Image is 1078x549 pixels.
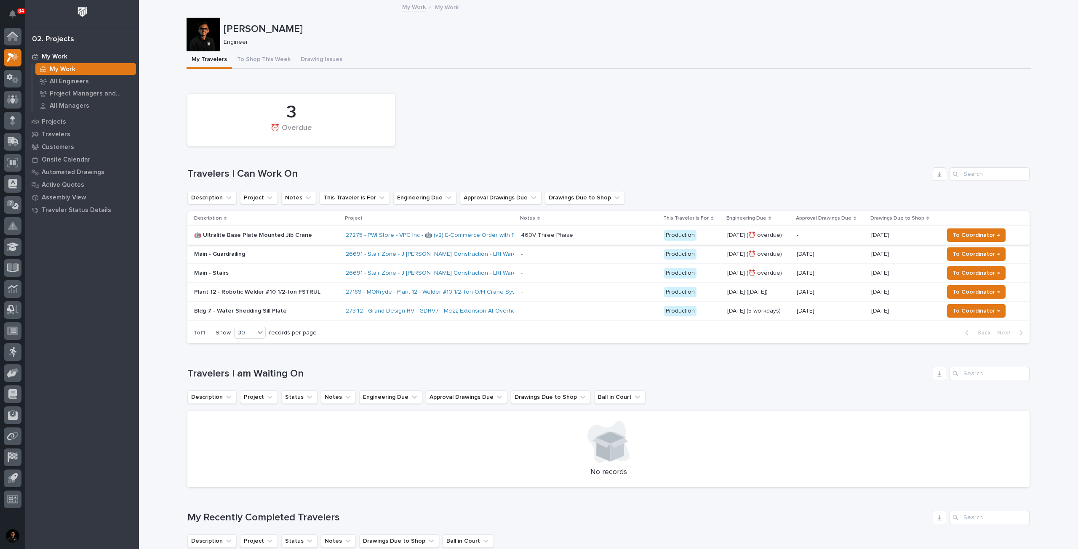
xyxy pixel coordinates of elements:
span: To Coordinator → [953,306,1000,316]
a: 26691 - Stair Zone - J [PERSON_NAME] Construction - LRI Warehouse [346,251,534,258]
div: Production [664,287,696,297]
p: - [797,232,864,239]
button: Description [187,534,237,548]
p: [DATE] (5 workdays) [727,308,790,315]
p: [DATE] [871,268,891,277]
a: 27275 - PWI Store - VPC Inc - 🤖 (v2) E-Commerce Order with Fab Item [346,232,534,239]
button: Drawings Due to Shop [545,191,625,204]
p: All Engineers [50,78,89,85]
div: Production [664,230,696,241]
p: Notes [520,214,535,223]
button: Project [240,534,278,548]
p: [DATE] (⏰ overdue) [727,270,790,277]
div: Notifications84 [11,10,21,24]
span: To Coordinator → [953,287,1000,297]
a: All Managers [32,100,139,111]
a: My Work [32,63,139,75]
h1: Travelers I am Waiting On [187,368,929,380]
button: This Traveler is For [320,191,390,204]
button: Notifications [4,5,21,23]
button: Engineering Due [359,390,422,404]
button: My Travelers [187,51,232,69]
a: 27189 - MORryde - Plant 12 - Welder #10 1/2-Ton O/H Crane System [346,289,525,296]
div: - [521,251,523,258]
button: Status [281,390,318,404]
button: Next [994,329,1030,337]
a: Automated Drawings [25,166,139,178]
input: Search [950,367,1030,380]
button: Drawings Due to Shop [511,390,591,404]
button: Notes [321,534,356,548]
p: Main - Guardrailing [194,251,339,258]
p: Assembly View [42,194,86,202]
div: ⏰ Overdue [202,124,381,141]
p: Main - Stairs [194,270,339,277]
span: Next [997,329,1016,337]
p: 🤖 Ultralite Base Plate Mounted Jib Crane [194,232,339,239]
img: Workspace Logo [75,4,90,20]
p: Automated Drawings [42,169,104,176]
p: Active Quotes [42,181,84,189]
button: To Shop This Week [232,51,296,69]
a: Traveler Status Details [25,204,139,216]
p: [DATE] [797,308,864,315]
button: Back [958,329,994,337]
p: Traveler Status Details [42,207,111,214]
p: [DATE] (⏰ overdue) [727,251,790,258]
a: 26691 - Stair Zone - J [PERSON_NAME] Construction - LRI Warehouse [346,270,534,277]
p: [DATE] [871,249,891,258]
p: 84 [19,8,24,14]
p: 1 of 1 [187,323,212,343]
p: [DATE] (⏰ overdue) [727,232,790,239]
button: Drawings Due to Shop [359,534,439,548]
div: 30 [235,329,255,337]
h1: My Recently Completed Travelers [187,512,929,524]
p: Projects [42,118,66,126]
div: Search [950,511,1030,524]
button: Approval Drawings Due [426,390,507,404]
tr: Main - Stairs26691 - Stair Zone - J [PERSON_NAME] Construction - LRI Warehouse - Production[DATE]... [187,264,1030,283]
p: This Traveler is For [663,214,709,223]
button: Description [187,191,237,204]
p: My Work [42,53,67,61]
tr: Main - Guardrailing26691 - Stair Zone - J [PERSON_NAME] Construction - LRI Warehouse - Production... [187,245,1030,264]
span: To Coordinator → [953,268,1000,278]
a: Assembly View [25,191,139,204]
p: Customers [42,143,74,151]
a: Project Managers and Engineers [32,88,139,99]
p: [DATE] ([DATE]) [727,289,790,296]
p: [DATE] [797,251,864,258]
button: Ball in Court [594,390,646,404]
input: Search [950,167,1030,181]
a: All Engineers [32,75,139,87]
div: - [521,289,523,296]
button: Drawing Issues [296,51,347,69]
a: 27342 - Grand Design RV - GDRV7 - Mezz Extension At Overhead Door [346,308,538,315]
p: [DATE] [871,287,891,296]
button: To Coordinator → [947,266,1006,280]
p: [DATE] [797,289,864,296]
a: My Work [25,50,139,63]
a: Projects [25,115,139,128]
tr: 🤖 Ultralite Base Plate Mounted Jib Crane27275 - PWI Store - VPC Inc - 🤖 (v2) E-Commerce Order wit... [187,226,1030,245]
p: Onsite Calendar [42,156,91,164]
button: Approval Drawings Due [460,191,542,204]
p: Plant 12 - Robotic Welder #10 1/2-ton FSTRUL [194,289,339,296]
p: Description [194,214,222,223]
p: My Work [50,66,75,73]
p: [DATE] [871,306,891,315]
a: Active Quotes [25,178,139,191]
div: Production [664,306,696,316]
p: Drawings Due to Shop [870,214,924,223]
p: All Managers [50,102,89,110]
tr: Bldg 7 - Water Shedding Sill Plate27342 - Grand Design RV - GDRV7 - Mezz Extension At Overhead Do... [187,302,1030,321]
a: Travelers [25,128,139,141]
button: Status [281,534,318,548]
button: To Coordinator → [947,247,1006,261]
div: - [521,270,523,277]
button: Notes [321,390,356,404]
span: Back [972,329,990,337]
span: To Coordinator → [953,249,1000,259]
